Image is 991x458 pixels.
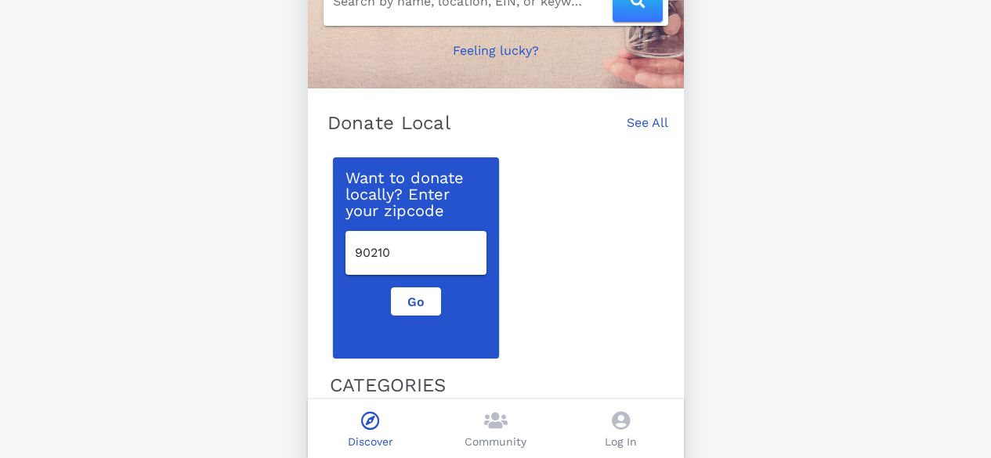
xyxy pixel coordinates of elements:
[348,434,393,450] p: Discover
[627,114,668,148] a: See All
[355,240,477,265] input: 78722
[330,371,662,399] p: CATEGORIES
[327,110,451,135] p: Donate Local
[391,287,441,316] button: Go
[345,170,486,218] p: Want to donate locally? Enter your zipcode
[465,434,526,450] p: Community
[404,294,428,309] span: Go
[453,41,539,60] p: Feeling lucky?
[605,434,637,450] p: Log In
